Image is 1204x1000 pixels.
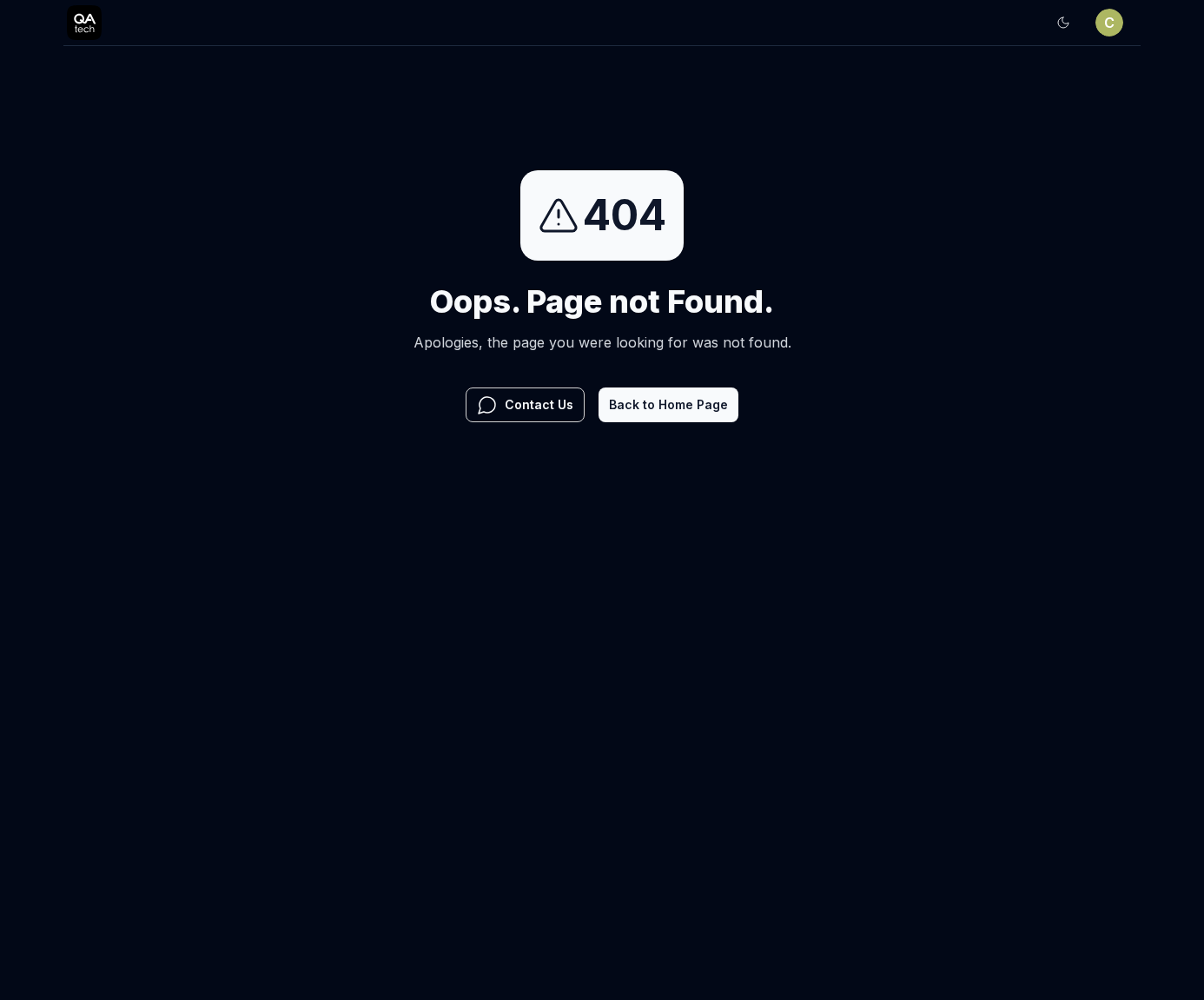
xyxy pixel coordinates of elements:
[599,387,738,422] button: Back to Home Page
[1095,9,1123,36] button: C
[413,278,791,325] h1: Oops. Page not Found.
[413,332,791,353] p: Apologies, the page you were looking for was not found.
[466,387,585,422] button: Contact Us
[583,184,666,247] span: 404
